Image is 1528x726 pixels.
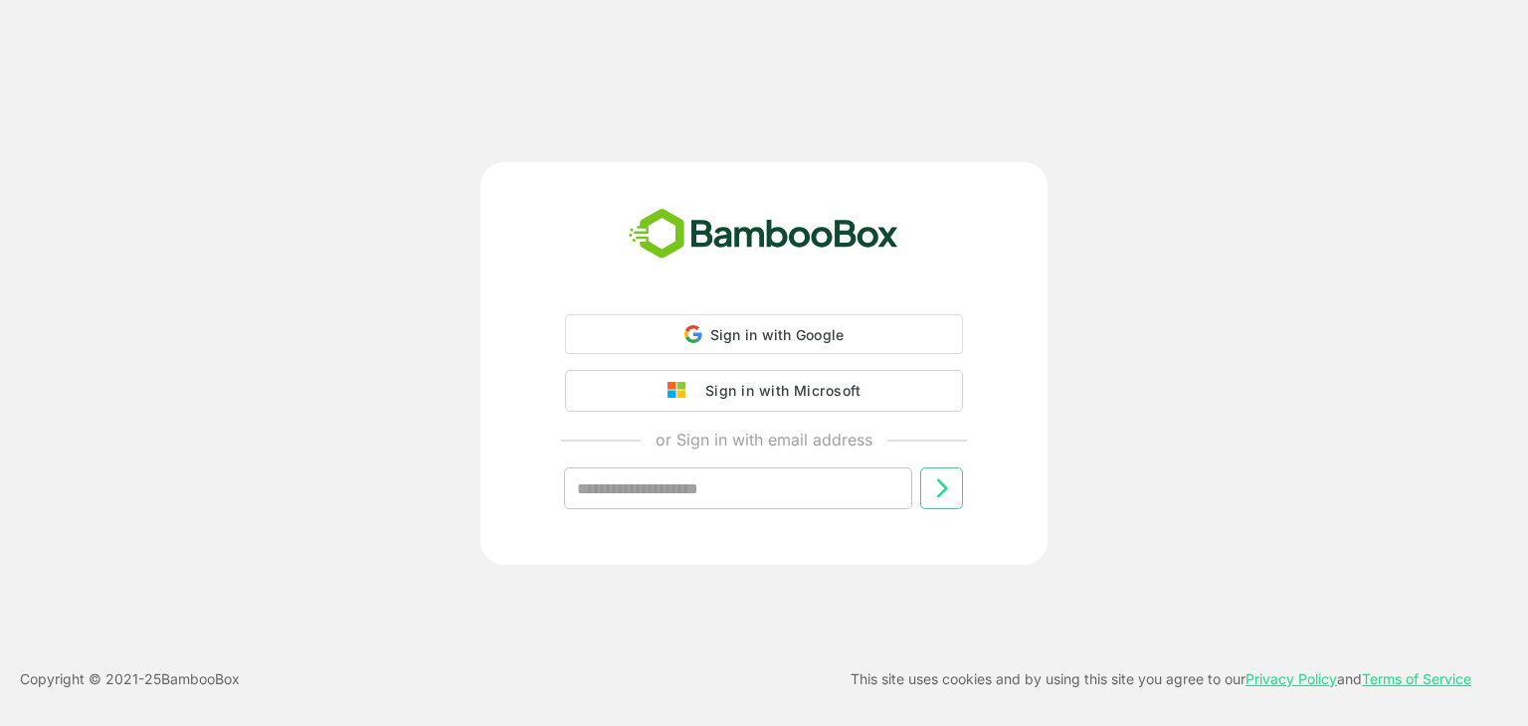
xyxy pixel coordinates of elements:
[1362,670,1471,687] a: Terms of Service
[695,378,860,404] div: Sign in with Microsoft
[618,202,909,268] img: bamboobox
[668,382,695,400] img: google
[656,428,872,452] p: or Sign in with email address
[565,314,963,354] div: Sign in with Google
[710,326,845,343] span: Sign in with Google
[20,667,240,691] p: Copyright © 2021- 25 BambooBox
[565,370,963,412] button: Sign in with Microsoft
[851,667,1471,691] p: This site uses cookies and by using this site you agree to our and
[1245,670,1337,687] a: Privacy Policy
